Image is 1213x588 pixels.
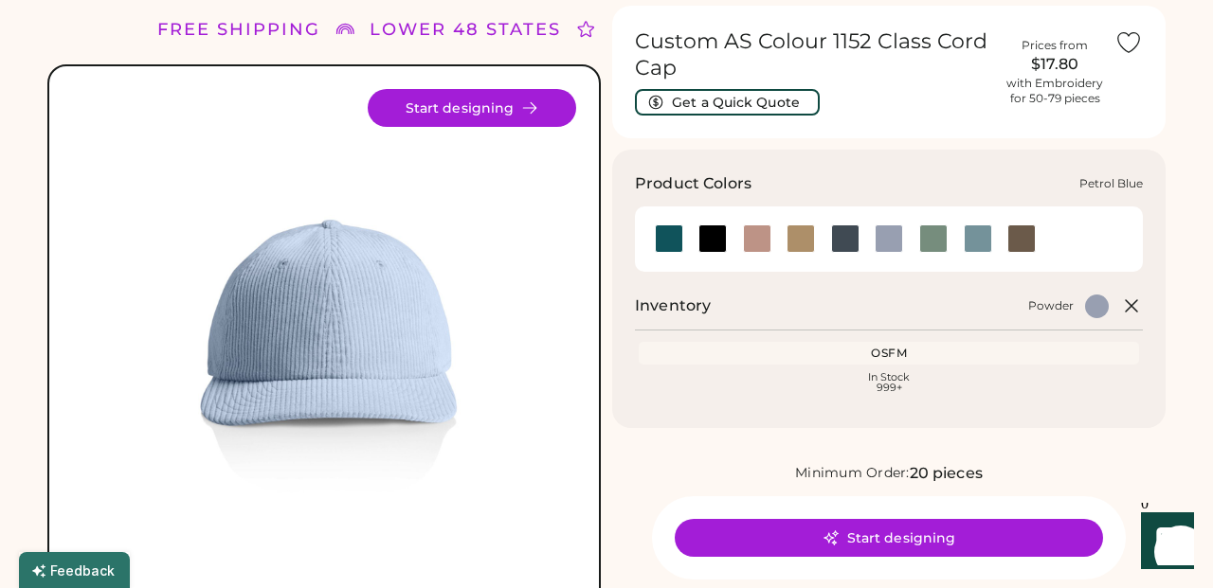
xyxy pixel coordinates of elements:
div: OSFM [643,346,1135,361]
button: Start designing [368,89,576,127]
h1: Custom AS Colour 1152 Class Cord Cap [635,28,995,81]
div: $17.80 [1006,53,1103,76]
button: Get a Quick Quote [635,89,820,116]
div: with Embroidery for 50-79 pieces [1006,76,1103,106]
div: 20 pieces [910,462,983,485]
h3: Product Colors [635,172,751,195]
div: LOWER 48 STATES [370,17,561,43]
div: FREE SHIPPING [157,17,320,43]
div: Petrol Blue [1079,176,1143,191]
div: Prices from [1022,38,1088,53]
button: Start designing [675,519,1103,557]
div: In Stock 999+ [643,372,1135,393]
iframe: Front Chat [1123,503,1204,584]
div: Minimum Order: [795,464,910,483]
div: Powder [1028,298,1074,313]
h2: Inventory [635,294,711,317]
